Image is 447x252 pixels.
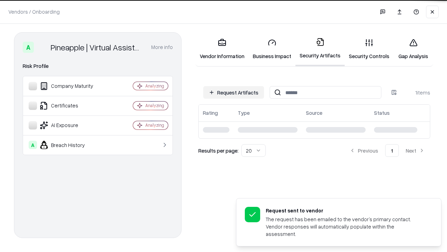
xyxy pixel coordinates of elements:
nav: pagination [344,144,430,157]
div: The request has been emailed to the vendor’s primary contact. Vendor responses will automatically... [266,216,424,238]
a: Vendor Information [196,33,249,65]
div: Request sent to vendor [266,207,424,214]
div: Analyzing [145,83,164,89]
button: Request Artifacts [203,86,264,99]
div: Risk Profile [23,62,173,70]
div: AI Exposure [29,121,112,129]
div: Type [238,109,250,117]
div: 1 items [402,89,430,96]
button: More info [151,41,173,54]
img: Pineapple | Virtual Assistant Agency [37,42,48,53]
div: Source [306,109,322,117]
div: Rating [203,109,218,117]
button: 1 [385,144,399,157]
a: Security Artifacts [295,32,345,66]
div: Company Maturity [29,82,112,90]
div: Certificates [29,101,112,110]
div: A [23,42,34,53]
p: Results per page: [198,147,239,154]
a: Gap Analysis [394,33,433,65]
div: Analyzing [145,103,164,108]
a: Business Impact [249,33,295,65]
div: Pineapple | Virtual Assistant Agency [51,42,143,53]
div: Analyzing [145,122,164,128]
div: Status [374,109,390,117]
p: Vendors / Onboarding [8,8,60,15]
div: Breach History [29,141,112,149]
div: A [29,141,37,149]
a: Security Controls [345,33,394,65]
